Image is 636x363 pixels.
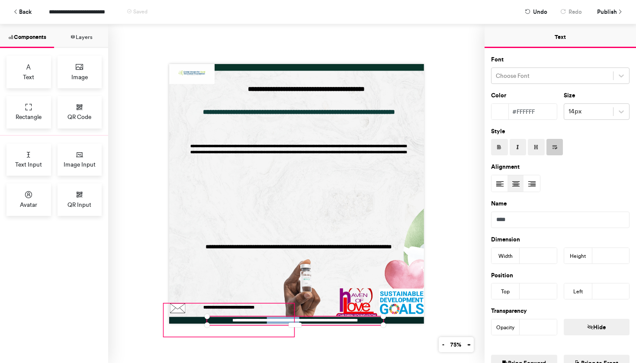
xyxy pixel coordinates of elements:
[491,175,540,192] div: Text Alignment Picker
[491,319,520,336] div: Opacity
[564,91,575,100] label: Size
[564,283,592,300] div: Left
[23,73,34,81] span: Text
[520,4,552,19] button: Undo
[491,248,520,264] div: Width
[491,235,520,244] label: Dimension
[491,55,504,64] label: Font
[491,163,520,171] label: Alignment
[491,307,527,315] label: Transparency
[67,200,91,209] span: QR Input
[20,200,37,209] span: Avatar
[447,337,464,352] button: 75%
[491,91,506,100] label: Color
[64,160,96,169] span: Image Input
[491,127,505,136] label: Style
[509,104,557,119] div: #ffffff
[485,24,636,48] button: Text
[464,337,474,352] button: +
[15,160,42,169] span: Text Input
[54,24,108,48] button: Layers
[9,4,36,19] button: Back
[491,271,513,280] label: Position
[16,112,42,121] span: Rectangle
[439,337,447,352] button: -
[591,4,627,19] button: Publish
[133,9,148,15] span: Saved
[71,73,88,81] span: Image
[593,320,626,353] iframe: Drift Widget Chat Controller
[533,4,547,19] span: Undo
[564,248,592,264] div: Height
[491,199,507,208] label: Name
[491,283,520,300] div: Top
[597,4,617,19] span: Publish
[67,112,91,121] span: QR Code
[564,319,630,335] button: Hide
